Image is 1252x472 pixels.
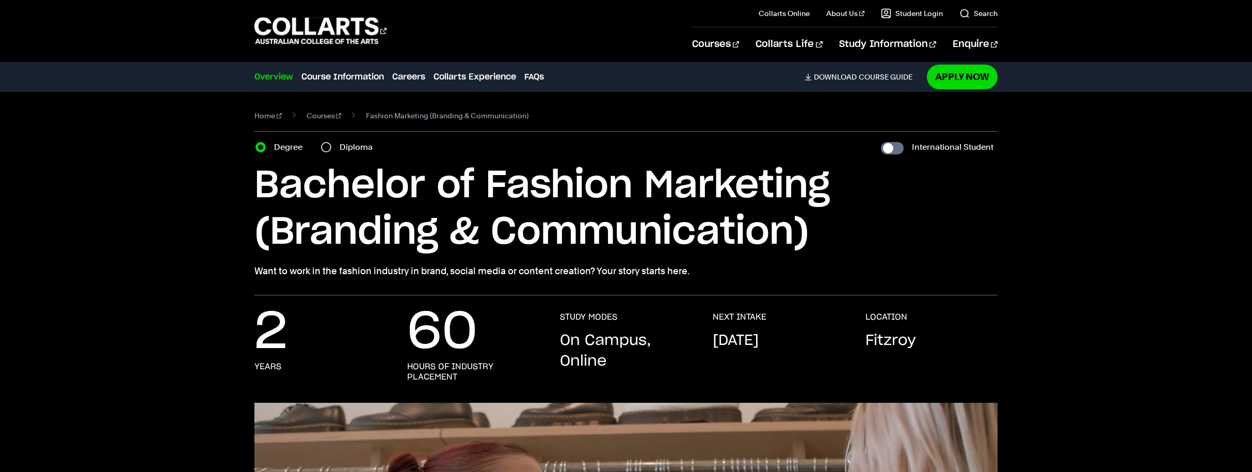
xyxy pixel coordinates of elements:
[692,27,739,61] a: Courses
[865,331,916,351] p: Fitzroy
[560,312,617,322] h3: STUDY MODES
[826,8,864,19] a: About Us
[881,8,943,19] a: Student Login
[254,264,998,278] p: Want to work in the fashion industry in brand, social media or content creation? Your story start...
[927,65,998,89] a: Apply Now
[407,312,477,353] p: 60
[713,312,766,322] h3: NEXT INTAKE
[254,71,293,83] a: Overview
[392,71,425,83] a: Careers
[759,8,810,19] a: Collarts Online
[407,361,539,382] h3: hours of industry placement
[340,140,379,154] label: Diploma
[254,16,387,45] div: Go to homepage
[254,108,282,123] a: Home
[756,27,822,61] a: Collarts Life
[254,312,287,353] p: 2
[912,140,993,154] label: International Student
[254,361,281,372] h3: years
[839,27,936,61] a: Study Information
[274,140,309,154] label: Degree
[301,71,384,83] a: Course Information
[713,331,759,351] p: [DATE]
[805,72,921,82] a: DownloadCourse Guide
[366,108,528,123] span: Fashion Marketing (Branding & Communication)
[560,331,692,372] p: On Campus, Online
[953,27,998,61] a: Enquire
[254,163,998,256] h1: Bachelor of Fashion Marketing (Branding & Communication)
[865,312,907,322] h3: LOCATION
[307,108,342,123] a: Courses
[814,72,857,82] span: Download
[434,71,516,83] a: Collarts Experience
[959,8,998,19] a: Search
[524,71,544,83] a: FAQs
